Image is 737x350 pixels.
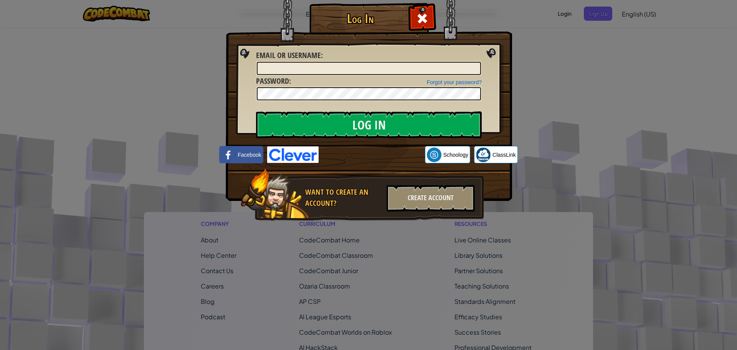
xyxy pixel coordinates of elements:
div: Want to create an account? [305,187,382,209]
img: classlink-logo-small.png [476,148,491,162]
iframe: Sign in with Google Button [319,146,425,163]
span: Password [256,76,289,86]
a: Forgot your password? [427,79,482,85]
img: clever-logo-blue.png [267,146,319,163]
span: Facebook [238,151,261,159]
span: Schoology [443,151,468,159]
input: Log In [256,111,482,138]
h1: Log In [311,12,409,25]
label: : [256,50,323,61]
span: Email or Username [256,50,321,60]
span: ClassLink [492,151,516,159]
img: facebook_small.png [221,148,236,162]
img: schoology.png [427,148,441,162]
div: Create Account [387,185,475,212]
label: : [256,76,291,87]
